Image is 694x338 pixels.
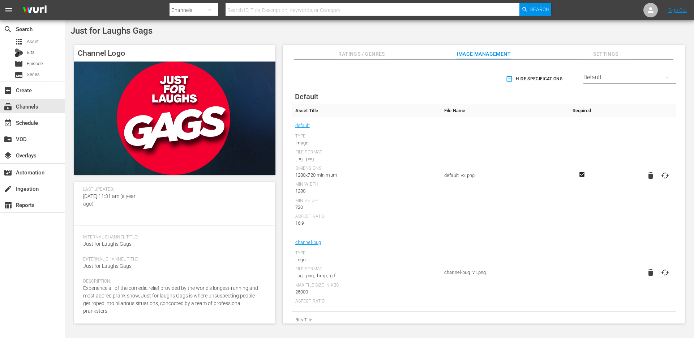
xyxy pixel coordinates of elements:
[583,67,676,88] div: Default
[441,104,566,117] th: File Name
[507,75,562,83] span: Hide Specifications
[14,48,23,57] div: Bits
[74,45,275,62] h4: Channel Logo
[295,172,437,179] div: 1280x720 minimum
[295,204,437,211] div: 720
[295,198,437,204] div: Min Height
[668,7,687,13] a: Sign Out
[295,288,437,296] div: 25000
[295,238,321,247] a: channel-bug
[27,38,39,45] span: Asset
[295,139,437,147] div: Image
[295,315,437,325] span: Bits Tile
[295,155,437,162] div: .jpg, .png
[83,187,141,193] span: Last Updated:
[295,214,437,220] div: Aspect Ratio
[530,3,549,16] span: Search
[295,283,437,288] div: Max File Size In Kbs
[566,104,597,117] th: Required
[295,220,437,227] div: 16:9
[295,182,437,187] div: Min Width
[295,256,437,263] div: Logo
[4,168,12,177] span: Automation
[83,263,132,269] span: Just for Laughs Gags
[295,187,437,195] div: 1280
[4,6,13,14] span: menu
[14,71,23,79] span: Series
[457,50,511,59] span: Image Management
[295,92,318,101] span: Default
[4,151,12,160] span: Overlays
[578,171,586,178] svg: Required
[14,59,23,68] span: Episode
[70,26,153,36] span: Just for Laughs Gags
[292,104,441,117] th: Asset Title
[295,272,437,279] div: .jpg, .png, .bmp, .gif
[83,285,258,314] span: Experience all of the comedic relief provided by the world’s longest-running and most adored pran...
[14,37,23,46] span: Asset
[74,62,275,175] img: Just for Laughs Gags
[519,3,551,16] button: Search
[441,117,566,234] td: default_v2.png
[4,201,12,210] span: Reports
[83,257,263,262] span: External Channel Title:
[295,299,437,304] div: Aspect Ratio
[27,71,40,78] span: Series
[4,135,12,144] span: VOD
[4,185,12,193] span: Ingestion
[4,119,12,127] span: Schedule
[504,69,565,89] button: Hide Specifications
[4,25,12,34] span: Search
[27,49,35,56] span: Bits
[83,193,136,207] span: [DATE] 11:31 am (a year ago)
[295,134,437,139] div: Type
[295,149,437,155] div: File Format
[441,234,566,312] td: channel-bug_v1.png
[295,250,437,256] div: Type
[295,266,437,272] div: File Format
[579,50,633,59] span: Settings
[335,50,389,59] span: Ratings / Genres
[17,2,52,19] img: ans4CAIJ8jUAAAAAAAAAAAAAAAAAAAAAAAAgQb4GAAAAAAAAAAAAAAAAAAAAAAAAJMjXAAAAAAAAAAAAAAAAAAAAAAAAgAT5G...
[83,279,263,284] span: Description:
[295,166,437,172] div: Dimensions
[83,241,132,247] span: Just for Laughs Gags
[4,86,12,95] span: Create
[27,60,43,67] span: Episode
[295,121,310,130] a: default
[83,235,263,240] span: Internal Channel Title:
[4,102,12,111] span: Channels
